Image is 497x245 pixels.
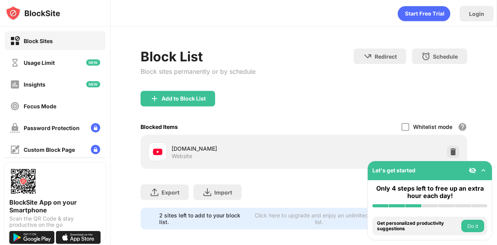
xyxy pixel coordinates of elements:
div: Usage Limit [24,59,55,66]
div: Only 4 steps left to free up an extra hour each day! [372,185,487,200]
div: Block sites permanently or by schedule [141,68,255,75]
img: get-it-on-google-play.svg [9,231,54,244]
img: favicons [153,147,162,156]
img: insights-off.svg [10,80,20,89]
img: logo-blocksite.svg [5,5,60,21]
img: lock-menu.svg [91,123,100,132]
img: download-on-the-app-store.svg [56,231,101,244]
div: Import [214,189,232,196]
div: 2 sites left to add to your block list. [159,212,248,225]
div: Blocked Items [141,123,178,130]
img: lock-menu.svg [91,145,100,154]
img: options-page-qr-code.png [9,167,37,195]
button: Do it [461,220,484,232]
img: password-protection-off.svg [10,123,20,133]
img: new-icon.svg [86,59,100,66]
div: Let's get started [372,167,415,174]
div: Add to Block List [162,96,206,102]
div: Export [162,189,179,196]
img: focus-off.svg [10,101,20,111]
div: Block Sites [24,38,53,44]
div: Scan the QR Code & stay productive on the go [9,215,101,228]
div: Custom Block Page [24,146,75,153]
div: Block List [141,49,255,64]
img: eye-not-visible.svg [469,167,476,174]
div: Password Protection [24,125,80,131]
div: BlockSite App on your Smartphone [9,198,101,214]
div: Redirect [375,53,397,60]
div: Get personalized productivity suggestions [377,221,459,232]
div: animation [398,6,450,21]
img: omni-setup-toggle.svg [480,167,487,174]
div: [DOMAIN_NAME] [172,144,304,153]
img: new-icon.svg [86,81,100,87]
div: Insights [24,81,45,88]
div: Website [172,153,192,160]
div: Schedule [433,53,458,60]
div: Login [469,10,484,17]
img: customize-block-page-off.svg [10,145,20,155]
img: block-on.svg [10,36,20,46]
div: Focus Mode [24,103,56,109]
img: time-usage-off.svg [10,58,20,68]
div: Whitelist mode [413,123,452,130]
div: Click here to upgrade and enjoy an unlimited block list. [252,212,386,225]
